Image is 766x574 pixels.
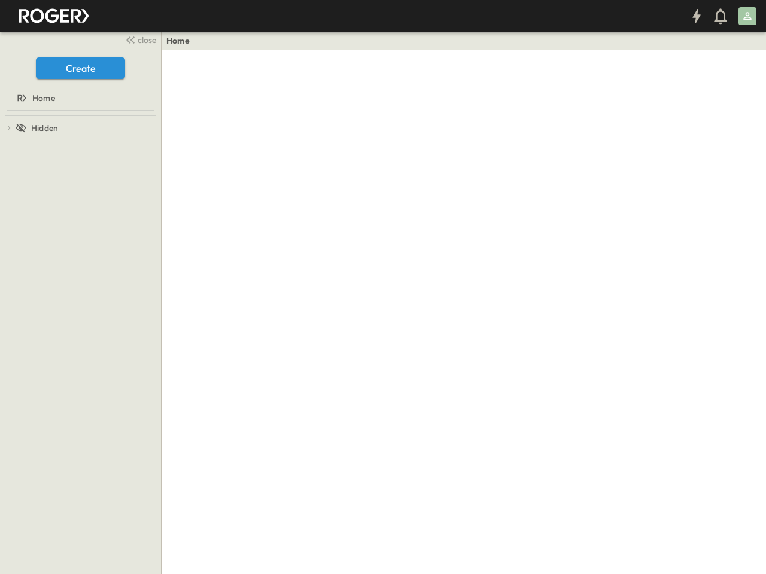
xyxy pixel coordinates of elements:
[36,57,125,79] button: Create
[2,90,156,106] a: Home
[31,122,58,134] span: Hidden
[120,31,159,48] button: close
[166,35,197,47] nav: breadcrumbs
[166,35,190,47] a: Home
[32,92,55,104] span: Home
[138,34,156,46] span: close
